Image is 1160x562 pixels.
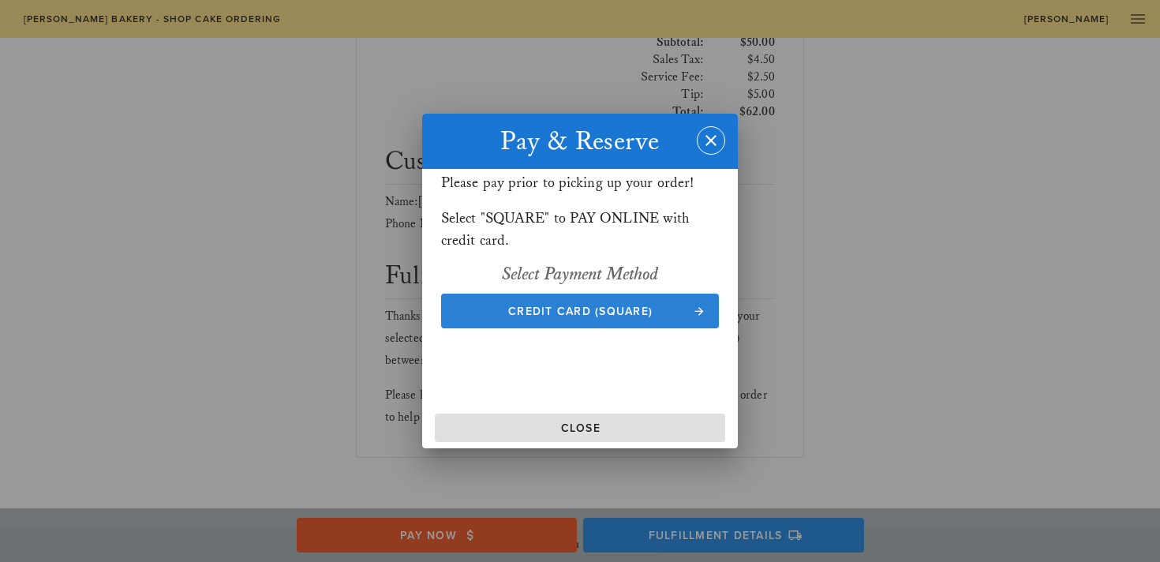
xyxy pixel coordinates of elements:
[441,262,719,287] h2: Select Payment Method
[435,414,725,442] button: Close
[441,172,719,195] p: Please pay prior to picking up your order!
[441,421,719,435] span: Close
[500,126,659,158] span: Pay & Reserve
[441,208,719,253] p: Select "SQUARE" to PAY ONLINE with credit card.
[457,305,704,318] span: Credit Card (Square)
[441,294,719,328] button: Credit Card (Square)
